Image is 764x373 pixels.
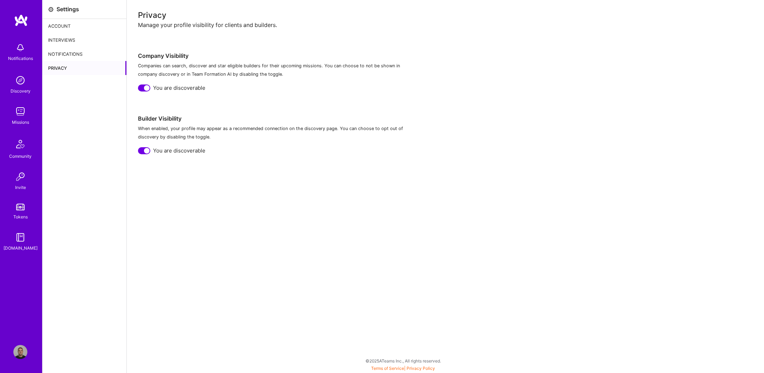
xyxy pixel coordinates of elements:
div: Missions [12,118,29,126]
div: Privacy [138,11,753,19]
div: Notifications [42,47,126,61]
img: Invite [13,170,27,184]
p: Companies can search, discover and star eligible builders for their upcoming missions. You can ch... [138,62,412,79]
img: teamwork [13,104,27,118]
div: Discovery [11,87,31,95]
div: Account [42,19,126,33]
h4: Company Visibility [138,51,753,60]
div: Privacy [42,61,126,75]
img: logo [14,14,28,27]
div: [DOMAIN_NAME] [4,244,38,252]
div: Notifications [8,55,33,62]
a: Privacy Policy [407,366,435,371]
div: Interviews [42,33,126,47]
span: | [371,366,435,371]
span: You are discoverable [153,84,205,91]
span: You are discoverable [153,147,205,154]
img: tokens [16,204,25,210]
img: bell [13,41,27,55]
div: © 2025 ATeams Inc., All rights reserved. [42,352,764,369]
div: Community [9,152,32,160]
img: discovery [13,73,27,87]
a: Terms of Service [371,366,404,371]
img: User Avatar [13,345,27,359]
h4: Builder Visibility [138,114,753,123]
div: Manage your profile visibility for clients and builders. [138,21,753,29]
p: When enabled, your profile may appear as a recommended connection on the discovery page. You can ... [138,124,412,141]
i: icon Settings [48,7,54,12]
div: Tokens [13,213,28,221]
div: Settings [57,6,79,13]
div: Invite [15,184,26,191]
img: Community [12,136,29,152]
img: guide book [13,230,27,244]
